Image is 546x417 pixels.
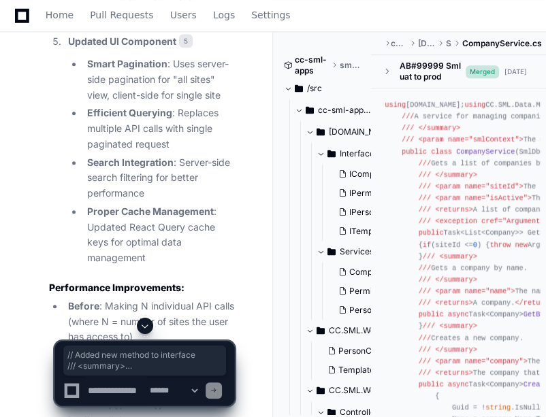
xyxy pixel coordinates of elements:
span: /// [419,299,431,307]
button: /src [284,78,361,99]
strong: Search Integration [87,156,174,168]
li: : Updated React Query cache keys for optimal data management [83,204,234,266]
li: : Making N individual API calls (where N = number of sites the user has access to) [64,299,234,345]
button: Interfaces [317,143,394,165]
span: cc-sml-apps-api [391,38,407,49]
svg: Directory [327,146,336,162]
span: Logs [213,11,235,19]
span: Services [446,38,451,49]
span: sml_dev [340,60,362,71]
button: IPersonService.cs [333,203,396,222]
span: Services [340,246,374,257]
button: IPermitService.cs [333,184,396,203]
span: cc-sml-apps-api [318,105,372,116]
button: cc-sml-apps-api [295,99,372,121]
span: throw [489,241,511,249]
span: PermitService.cs [349,286,416,297]
button: PersonService.cs [333,301,396,320]
span: 5 [179,34,193,48]
span: IPersonService.cs [349,207,419,218]
li: : Uses server-side pagination for "all sites" view, client-side for single site [83,56,234,103]
span: /// [419,287,431,295]
li: : Replaces multiple API calls with single paginated request [83,105,234,152]
span: Pull Requests [90,11,153,19]
span: <param name="name"> [435,287,515,295]
span: async [448,310,469,318]
span: Settings [251,11,290,19]
span: Users [170,11,197,19]
span: /// [419,194,431,202]
span: /// [402,112,414,120]
span: cc-sml-apps [295,54,329,76]
span: <returns> [435,299,472,307]
button: ITemplateService.cs [333,222,396,241]
button: CompanyService.cs [333,263,396,282]
span: /// [419,182,431,190]
span: [DOMAIN_NAME] [329,127,383,137]
strong: Proper Cache Management [87,205,214,217]
button: ICompanyService.cs [333,165,396,184]
strong: Before [68,300,99,312]
span: /src [307,83,322,94]
svg: Directory [327,244,336,260]
div: AB#99999 Sml uat to prod [400,61,466,82]
span: Gets a company by name. [419,264,528,272]
span: if [423,241,431,249]
span: Home [46,11,74,19]
li: : Server-side search filtering for better performance [83,155,234,201]
span: using [385,101,406,109]
span: /// [419,217,431,225]
strong: Updated UI Component [68,35,176,47]
span: <returns> [435,205,472,214]
strong: Efficient Querying [87,107,172,118]
span: 0 [473,241,477,249]
span: Merged [466,65,499,78]
span: /// [402,135,414,144]
span: IPermitService.cs [349,188,418,199]
span: CompanyService.cs [462,38,542,49]
svg: Directory [306,102,314,118]
span: <param name="isActive"> [435,194,532,202]
button: PermitService.cs [333,282,396,301]
span: public [419,310,444,318]
span: <param name="smlContext"> [419,135,524,144]
span: Interfaces [340,148,379,159]
span: /// [402,124,414,132]
span: using [464,101,485,109]
span: PersonService.cs [349,305,417,316]
span: class [431,148,452,156]
span: </summary> [435,171,477,179]
span: </summary> [419,124,461,132]
span: ITemplateService.cs [349,226,428,237]
strong: Smart Pagination [87,58,167,69]
span: [DOMAIN_NAME] [418,38,435,49]
button: [DOMAIN_NAME] [306,121,383,143]
span: public [402,148,427,156]
span: new [515,241,527,249]
span: <summary> [439,252,477,261]
span: </summary> [435,276,477,284]
strong: Performance Improvements: [49,282,184,293]
span: /// [419,276,431,284]
span: /// [419,171,431,179]
span: /// [419,264,431,272]
span: /// [419,205,431,214]
span: <param name="siteId"> [435,182,523,190]
span: /// [419,159,431,167]
span: ICompanyService.cs [349,169,430,180]
svg: Directory [317,124,325,140]
span: CompanyService [456,148,515,156]
button: Services [317,241,394,263]
div: [DATE] [504,67,527,77]
span: // Added new method to interface /// <summary> /// Gets a paginated list of all companies across ... [67,350,222,371]
span: public [419,229,444,237]
span: /// [423,252,435,261]
span: CompanyService.cs [349,267,428,278]
svg: Directory [295,80,303,97]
